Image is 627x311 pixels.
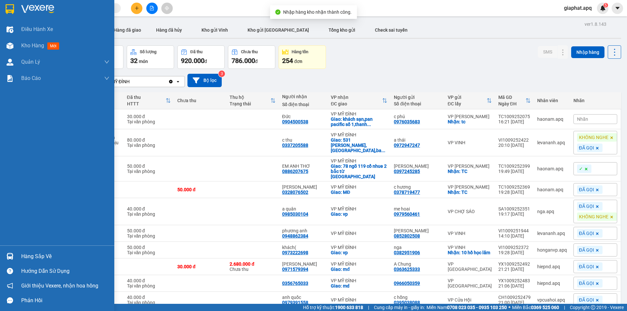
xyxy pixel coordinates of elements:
[394,114,441,119] div: c phú
[394,101,441,106] div: Số điện thoại
[448,184,492,190] div: VP [PERSON_NAME]
[579,187,594,193] span: ĐÃ GỌI
[498,163,531,169] div: TC1009252399
[292,50,308,54] div: Hàng tồn
[6,4,14,14] img: logo-vxr
[282,102,325,107] div: Số điện thoại
[604,3,607,8] span: 5
[537,231,567,236] div: levananh.apq
[282,211,308,217] div: 0985030104
[331,278,387,283] div: VP MỸ ĐÌNH
[448,209,492,214] div: VP CHỢ SÁO
[498,101,525,106] div: Ngày ĐH
[7,253,13,260] img: warehouse-icon
[394,233,420,239] div: 0852802508
[331,267,387,272] div: Giao: mđ
[7,75,13,82] img: solution-icon
[448,101,487,106] div: ĐC lấy
[7,42,13,49] img: warehouse-icon
[127,295,171,300] div: 40.000 đ
[331,261,387,267] div: VP MỸ ĐÌNH
[537,140,567,145] div: levananh.apq
[537,166,567,171] div: haonam.apq
[498,137,531,143] div: VI1009252422
[508,306,510,309] span: ⚪️
[394,95,441,100] div: Người gửi
[230,95,270,100] div: Thu hộ
[512,304,559,311] span: Miền Bắc
[448,169,492,174] div: Nhận: TC
[21,296,109,305] div: Phản hồi
[282,295,325,300] div: anh quốc
[331,163,387,179] div: Giao: 78 ngõ 119 cổ nhue 2 bắc từ liêm HN
[448,297,492,303] div: VP Cửa Hội
[394,206,441,211] div: me hoai
[255,59,258,64] span: đ
[579,134,608,140] span: KHÔNG NGHE
[331,137,387,153] div: Giao: 531 hoàng hoa thám,vĩnh phúc,ba đình,hà nội
[177,45,225,69] button: Đã thu920.000đ
[282,261,325,267] div: minh tri
[498,283,531,288] div: 21:06 [DATE]
[615,5,620,11] span: caret-down
[498,233,531,239] div: 14:10 [DATE]
[282,190,308,195] div: 0328076502
[448,95,487,100] div: VP gửi
[394,211,420,217] div: 0979560461
[331,101,382,106] div: ĐC giao
[130,57,137,65] span: 32
[579,297,594,303] span: ĐÃ GỌI
[181,57,204,65] span: 920.000
[394,137,441,143] div: a thái
[498,190,531,195] div: 19:28 [DATE]
[537,297,567,303] div: vpcuahoi.apq
[577,117,588,122] span: Nhãn
[381,148,385,153] span: ...
[127,245,171,250] div: 50.000 đ
[444,92,495,109] th: Toggle SortBy
[177,187,223,192] div: 50.000 đ
[303,304,363,311] span: Hỗ trợ kỹ thuật:
[275,9,281,15] span: check-circle
[282,184,325,190] div: Lan Anh
[47,42,59,50] span: mới
[127,206,171,211] div: 40.000 đ
[331,111,387,117] div: VP MỸ ĐÌNH
[131,3,142,14] button: plus
[537,117,567,122] div: haonam.apq
[283,9,352,15] span: Nhập hàng kho nhận thành công.
[282,233,308,239] div: 0948862384
[135,6,139,10] span: plus
[9,5,56,26] strong: CHUYỂN PHÁT NHANH AN PHÚ QUÝ
[282,143,308,148] div: 0337205588
[187,74,222,87] button: Bộ lọc
[394,250,420,255] div: 0382951906
[498,278,531,283] div: YX1009252483
[21,266,109,276] div: Hướng dẫn sử dụng
[139,59,148,64] span: món
[335,305,363,310] strong: 1900 633 818
[537,247,567,253] div: honganvp.apq
[537,281,567,286] div: hiepnd.apq
[498,267,531,272] div: 21:21 [DATE]
[394,119,420,124] div: 0976035683
[394,190,420,195] div: 0378719477
[21,25,53,33] span: Điều hành xe
[104,78,130,85] div: VP MỸ ĐÌNH
[161,3,173,14] button: aim
[585,21,606,28] div: ver 1.8.143
[127,278,171,283] div: 40.000 đ
[448,261,492,272] div: VP [GEOGRAPHIC_DATA]
[375,27,408,33] span: Check sai tuyến
[394,281,420,286] div: 0966050359
[331,245,387,250] div: VP MỸ ĐÌNH
[531,305,559,310] strong: 0369 525 060
[498,119,531,124] div: 16:21 [DATE]
[21,42,44,49] span: Kho hàng
[573,98,617,103] div: Nhãn
[564,304,565,311] span: |
[448,278,492,288] div: VP [GEOGRAPHIC_DATA]
[228,45,275,69] button: Chưa thu786.000đ
[579,264,594,270] span: ĐÃ GỌI
[328,92,391,109] th: Toggle SortBy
